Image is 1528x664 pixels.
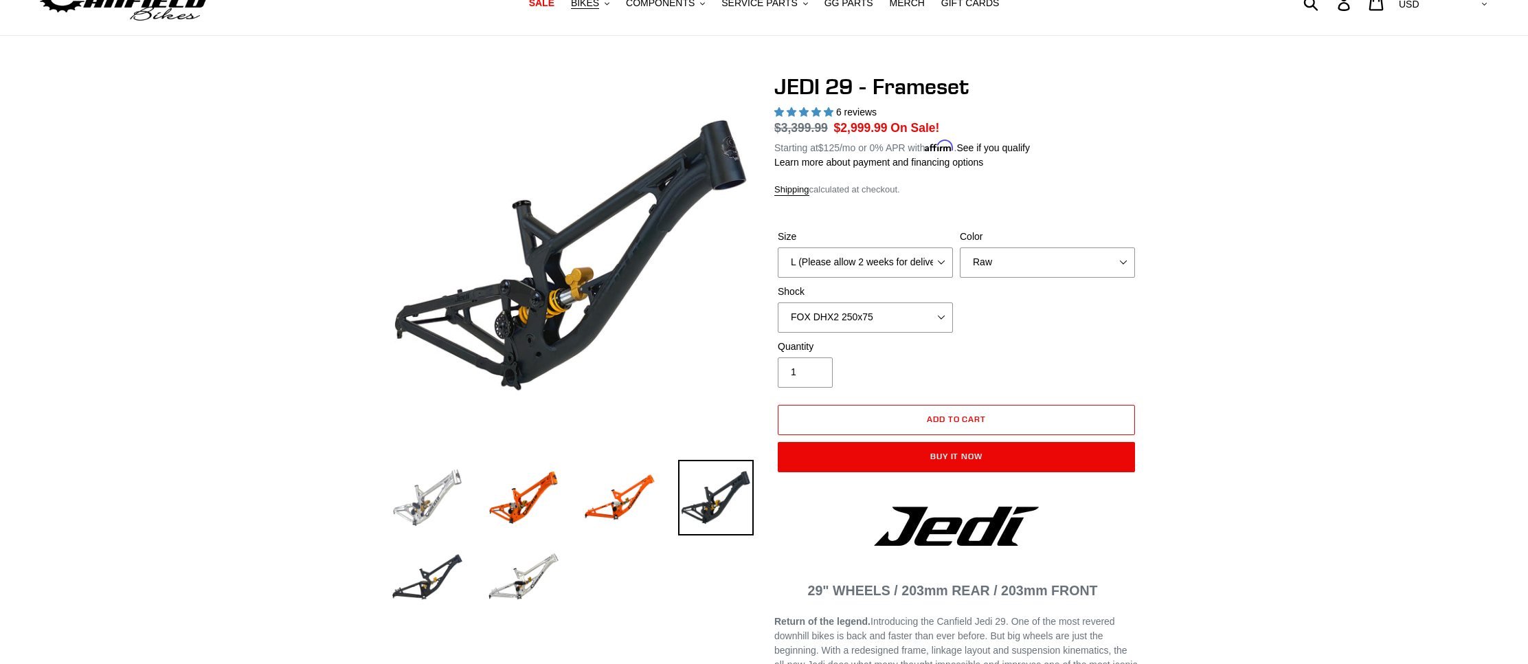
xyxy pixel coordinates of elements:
[834,121,888,135] span: $2,999.99
[778,285,953,299] label: Shock
[774,157,983,168] a: Learn more about payment and financing options
[390,540,465,615] img: Load image into Gallery viewer, JEDI 29 - Frameset
[960,230,1135,244] label: Color
[582,460,658,535] img: Load image into Gallery viewer, JEDI 29 - Frameset
[778,340,953,354] label: Quantity
[486,460,561,535] img: Load image into Gallery viewer, JEDI 29 - Frameset
[836,107,877,118] span: 6 reviews
[774,184,809,196] a: Shipping
[778,405,1135,435] button: Add to cart
[925,140,954,152] span: Affirm
[390,460,465,535] img: Load image into Gallery viewer, JEDI 29 - Frameset
[778,230,953,244] label: Size
[774,616,870,627] b: Return of the legend.
[774,137,1030,155] p: Starting at /mo or 0% APR with .
[808,583,1098,598] span: 29" WHEELS / 203mm REAR / 203mm FRONT
[774,74,1138,100] h1: JEDI 29 - Frameset
[778,442,1135,472] button: Buy it now
[927,414,987,424] span: Add to cart
[818,142,840,153] span: $125
[956,142,1030,153] a: See if you qualify - Learn more about Affirm Financing (opens in modal)
[774,107,836,118] span: 5.00 stars
[678,460,754,535] img: Load image into Gallery viewer, JEDI 29 - Frameset
[890,119,939,137] span: On Sale!
[774,183,1138,197] div: calculated at checkout.
[774,121,828,135] s: $3,399.99
[486,540,561,615] img: Load image into Gallery viewer, JEDI 29 - Frameset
